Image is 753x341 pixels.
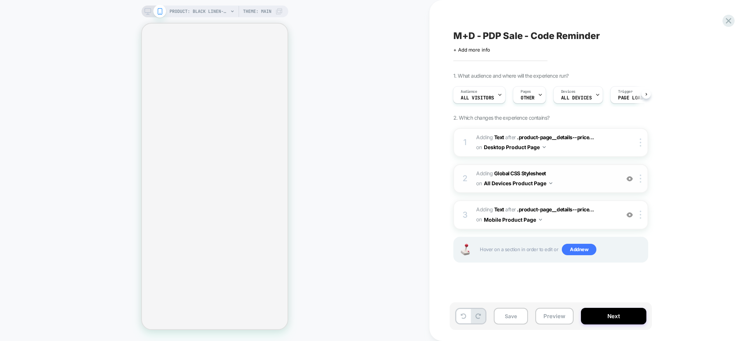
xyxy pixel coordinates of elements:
[484,178,552,189] button: All Devices Product Page
[581,308,646,324] button: Next
[494,308,528,324] button: Save
[618,89,632,94] span: Trigger
[484,214,542,225] button: Mobile Product Page
[458,244,472,255] img: Joystick
[484,142,546,152] button: Desktop Product Page
[461,135,469,150] div: 1
[461,89,477,94] span: Audience
[243,6,271,17] span: Theme: MAIN
[476,179,482,188] span: on
[543,146,546,148] img: down arrow
[494,170,546,176] b: Global CSS Stylesheet
[476,134,504,140] span: Adding
[505,206,516,212] span: AFTER
[539,219,542,221] img: down arrow
[517,206,594,212] span: .product-page__details--price...
[476,206,504,212] span: Adding
[476,215,482,224] span: on
[476,169,616,189] span: Adding
[517,134,594,140] span: .product-page__details--price...
[453,30,600,41] span: M+D - PDP Sale - Code Reminder
[453,47,490,53] span: + Add more info
[561,89,575,94] span: Devices
[640,175,641,183] img: close
[480,244,644,256] span: Hover on a section in order to edit or
[521,95,535,101] span: OTHER
[169,6,228,17] span: PRODUCT: Black Linen-blend Contrast Pleated Bandeau Jumpsuit [d255094blk]
[521,89,531,94] span: Pages
[618,95,643,101] span: Page Load
[494,206,504,212] b: Text
[562,244,596,256] span: Add new
[461,171,469,186] div: 2
[627,212,633,218] img: crossed eye
[461,208,469,222] div: 3
[640,211,641,219] img: close
[627,176,633,182] img: crossed eye
[535,308,574,324] button: Preview
[461,95,494,101] span: All Visitors
[640,138,641,147] img: close
[494,134,504,140] b: Text
[505,134,516,140] span: AFTER
[453,73,568,79] span: 1. What audience and where will the experience run?
[561,95,592,101] span: ALL DEVICES
[476,143,482,152] span: on
[549,182,552,184] img: down arrow
[453,115,549,121] span: 2. Which changes the experience contains?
